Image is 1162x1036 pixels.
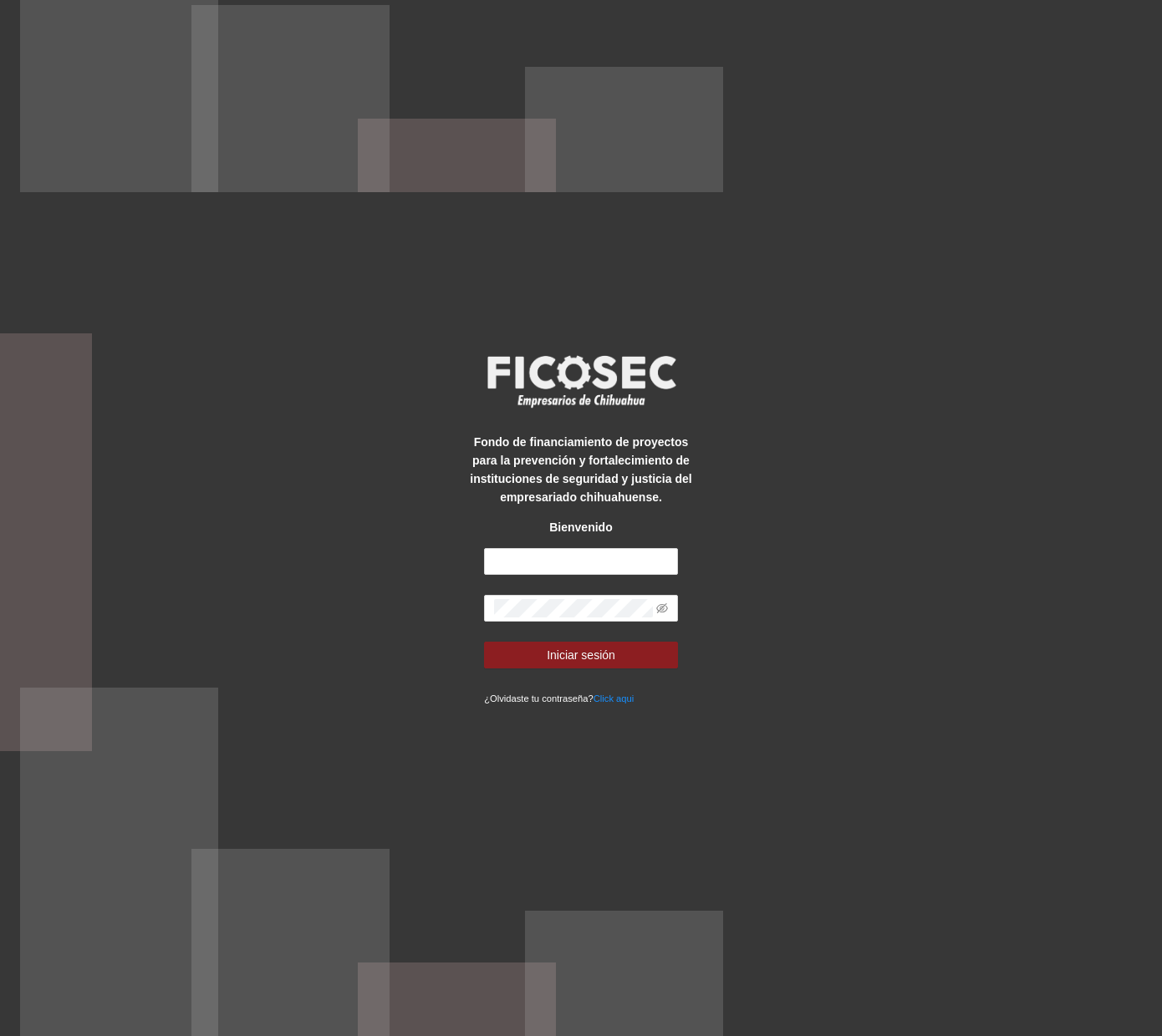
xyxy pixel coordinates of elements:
[594,693,635,703] a: Click aqui
[484,642,678,668] button: Iniciar sesión
[656,602,668,614] span: eye-invisible
[549,521,612,534] strong: Bienvenido
[484,693,634,703] small: ¿Olvidaste tu contraseña?
[477,350,685,412] img: logo
[470,435,691,504] strong: Fondo de financiamiento de proyectos para la prevención y fortalecimiento de instituciones de seg...
[547,646,615,664] span: Iniciar sesión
